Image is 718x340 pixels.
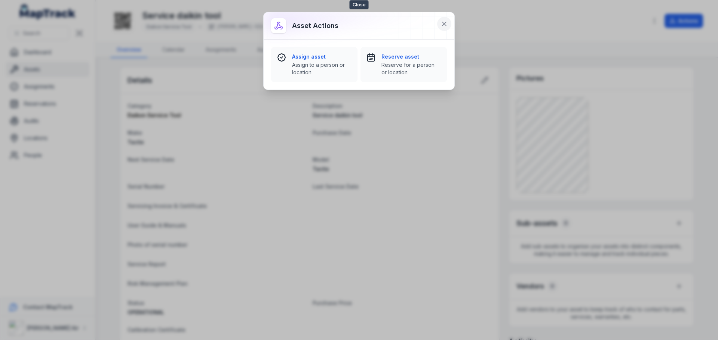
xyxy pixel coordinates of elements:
button: Reserve assetReserve for a person or location [360,47,447,82]
span: Assign to a person or location [292,61,352,76]
span: Close [350,0,369,9]
strong: Reserve asset [381,53,441,60]
h3: Asset actions [292,21,338,31]
span: Reserve for a person or location [381,61,441,76]
button: Assign assetAssign to a person or location [271,47,358,82]
strong: Assign asset [292,53,352,60]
